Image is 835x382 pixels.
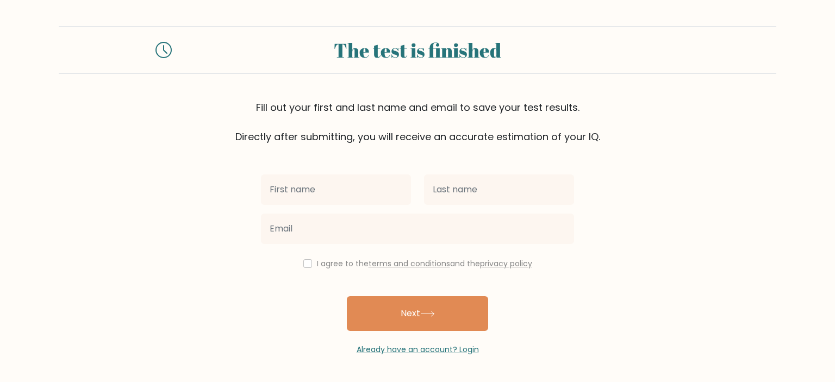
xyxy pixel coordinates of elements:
div: Fill out your first and last name and email to save your test results. Directly after submitting,... [59,100,776,144]
a: privacy policy [480,258,532,269]
input: First name [261,174,411,205]
button: Next [347,296,488,331]
input: Last name [424,174,574,205]
input: Email [261,214,574,244]
div: The test is finished [185,35,650,65]
a: Already have an account? Login [357,344,479,355]
a: terms and conditions [369,258,450,269]
label: I agree to the and the [317,258,532,269]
